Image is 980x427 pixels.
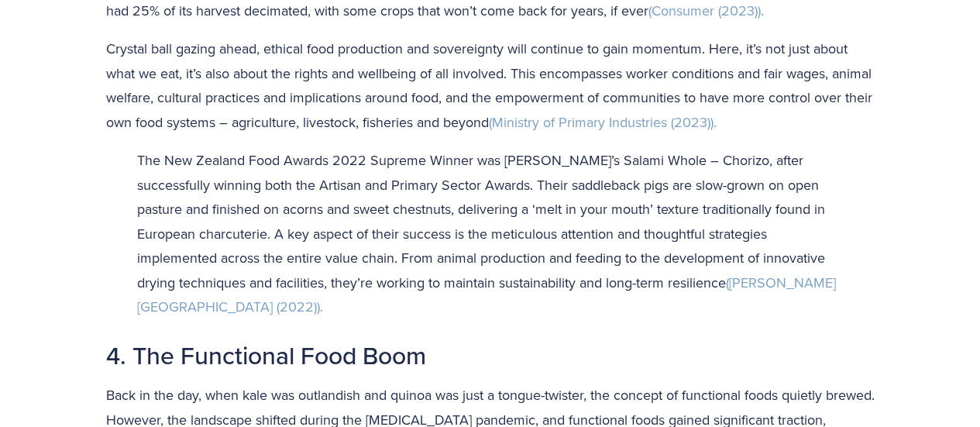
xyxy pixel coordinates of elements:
[648,1,764,20] a: (Consumer (2023)).
[106,36,875,134] p: Crystal ball gazing ahead, ethical food production and sovereignty will continue to gain momentum...
[137,148,844,319] p: The New Zealand Food Awards 2022 Supreme Winner was [PERSON_NAME]’s Salami Whole – Chorizo, after...
[106,339,875,370] h2: 4. The Functional Food Boom
[489,112,717,132] a: (Ministry of Primary Industries (2023)).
